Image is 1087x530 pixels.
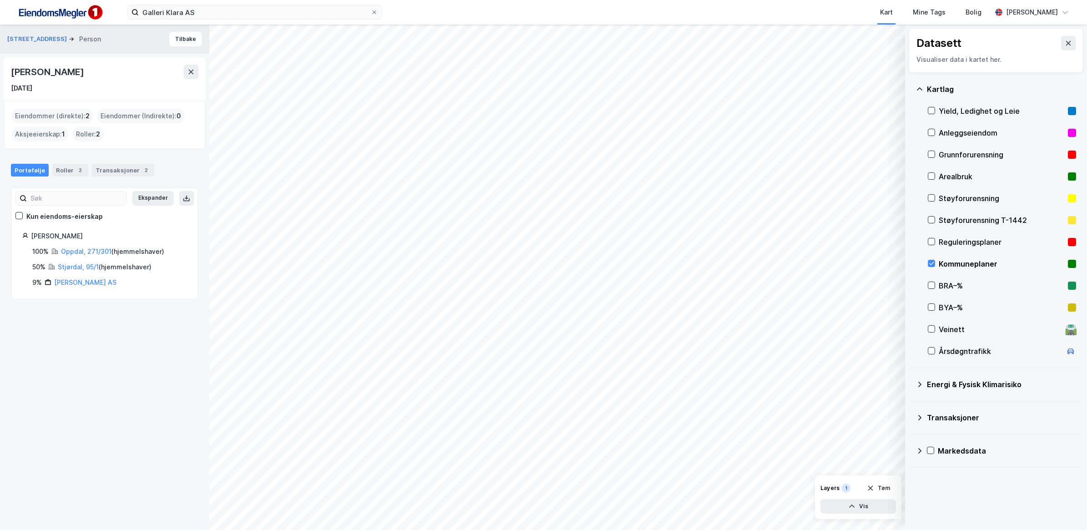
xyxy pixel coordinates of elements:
[1006,7,1058,18] div: [PERSON_NAME]
[966,7,981,18] div: Bolig
[96,129,100,140] span: 2
[939,237,1064,247] div: Reguleringsplaner
[1065,323,1077,335] div: 🛣️
[939,127,1064,138] div: Anleggseiendom
[15,2,106,23] img: F4PB6Px+NJ5v8B7XTbfpPpyloAAAAASUVORK5CYII=
[132,191,174,206] button: Ekspander
[927,84,1076,95] div: Kartlag
[939,149,1064,160] div: Grunnforurensning
[169,32,202,46] button: Tilbake
[58,263,99,271] a: Stjørdal, 95/1
[939,106,1064,116] div: Yield, Ledighet og Leie
[939,258,1064,269] div: Kommuneplaner
[1042,486,1087,530] div: Kontrollprogram for chat
[916,36,961,50] div: Datasett
[92,164,154,177] div: Transaksjoner
[32,262,45,273] div: 50%
[7,35,69,44] button: [STREET_ADDRESS]
[54,278,116,286] a: [PERSON_NAME] AS
[841,484,850,493] div: 1
[861,481,896,495] button: Tøm
[880,7,893,18] div: Kart
[11,83,32,94] div: [DATE]
[97,109,185,123] div: Eiendommer (Indirekte) :
[927,412,1076,423] div: Transaksjoner
[52,164,88,177] div: Roller
[32,246,49,257] div: 100%
[916,54,1076,65] div: Visualiser data i kartet her.
[939,346,1062,357] div: Årsdøgntrafikk
[939,215,1064,226] div: Støyforurensning T-1442
[62,129,65,140] span: 1
[11,109,93,123] div: Eiendommer (direkte) :
[32,277,42,288] div: 9%
[79,34,101,45] div: Person
[61,247,111,255] a: Oppdal, 271/301
[927,379,1076,390] div: Energi & Fysisk Klimarisiko
[820,499,896,514] button: Vis
[939,280,1064,291] div: BRA–%
[176,111,181,121] span: 0
[939,302,1064,313] div: BYA–%
[939,324,1062,335] div: Veinett
[939,193,1064,204] div: Støyforurensning
[913,7,946,18] div: Mine Tags
[11,127,69,141] div: Aksjeeierskap :
[939,171,1064,182] div: Arealbruk
[820,485,840,492] div: Layers
[86,111,90,121] span: 2
[938,445,1076,456] div: Markedsdata
[26,211,103,222] div: Kun eiendoms-eierskap
[139,5,371,19] input: Søk på adresse, matrikkel, gårdeiere, leietakere eller personer
[58,262,151,273] div: ( hjemmelshaver )
[75,166,85,175] div: 2
[31,231,187,242] div: [PERSON_NAME]
[11,164,49,177] div: Portefølje
[72,127,104,141] div: Roller :
[27,192,126,205] input: Søk
[61,246,164,257] div: ( hjemmelshaver )
[11,65,86,79] div: [PERSON_NAME]
[1042,486,1087,530] iframe: Chat Widget
[141,166,151,175] div: 2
